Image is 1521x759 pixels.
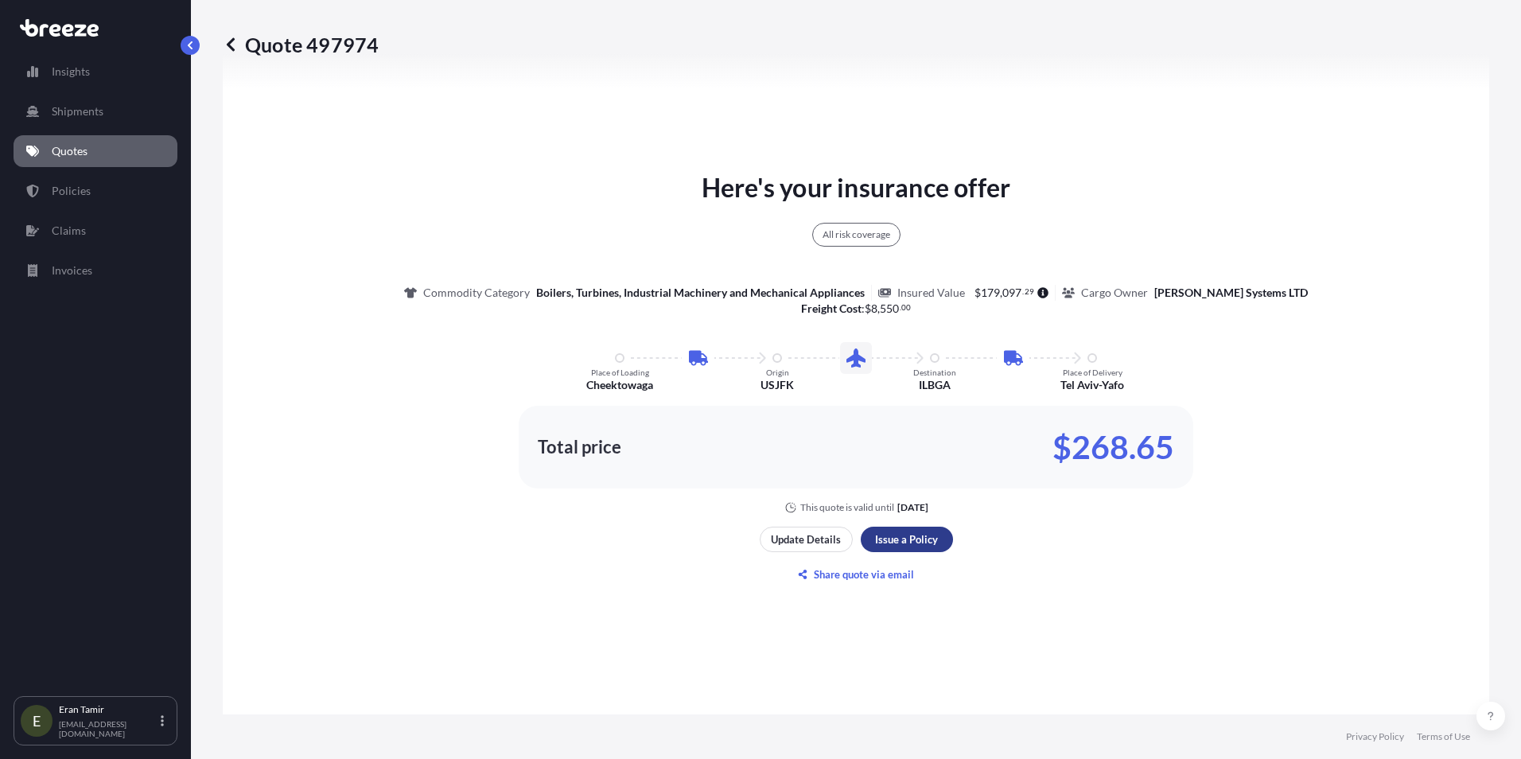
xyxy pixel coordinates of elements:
a: Privacy Policy [1346,730,1404,743]
span: $ [974,287,981,298]
button: Issue a Policy [861,527,953,552]
a: Terms of Use [1417,730,1470,743]
span: . [900,305,901,310]
p: Place of Loading [591,368,649,377]
span: 097 [1002,287,1021,298]
b: Freight Cost [801,302,862,315]
button: Update Details [760,527,853,552]
span: 8 [871,303,877,314]
p: Origin [766,368,789,377]
a: Invoices [14,255,177,286]
a: Claims [14,215,177,247]
p: $268.65 [1052,434,1174,460]
span: $ [865,303,871,314]
p: Here's your insurance offer [702,169,1010,207]
a: Shipments [14,95,177,127]
p: Eran Tamir [59,703,158,716]
p: Quotes [52,143,88,159]
p: ILBGA [919,377,951,393]
p: Tel Aviv-Yafo [1060,377,1124,393]
p: Shipments [52,103,103,119]
span: , [877,303,880,314]
p: [PERSON_NAME] Systems LTD [1154,285,1308,301]
p: Policies [52,183,91,199]
p: Invoices [52,263,92,278]
p: Insights [52,64,90,80]
p: Commodity Category [423,285,530,301]
span: E [33,713,41,729]
p: USJFK [760,377,794,393]
span: 29 [1025,289,1034,294]
p: Update Details [771,531,841,547]
p: Boilers, Turbines, Industrial Machinery and Mechanical Appliances [536,285,865,301]
p: This quote is valid until [800,501,894,514]
p: Total price [538,439,621,455]
span: 179 [981,287,1000,298]
p: : [801,301,912,317]
span: 550 [880,303,899,314]
a: Quotes [14,135,177,167]
button: Share quote via email [760,562,953,587]
p: Quote 497974 [223,32,379,57]
div: All risk coverage [812,223,901,247]
p: Cheektowaga [586,377,653,393]
a: Insights [14,56,177,88]
a: Policies [14,175,177,207]
p: Place of Delivery [1063,368,1122,377]
span: , [1000,287,1002,298]
p: Insured Value [897,285,965,301]
p: Claims [52,223,86,239]
span: . [1022,289,1024,294]
p: Share quote via email [814,566,914,582]
p: Cargo Owner [1081,285,1148,301]
p: Issue a Policy [875,531,938,547]
p: [DATE] [897,501,928,514]
p: Destination [913,368,956,377]
p: [EMAIL_ADDRESS][DOMAIN_NAME] [59,719,158,738]
span: 00 [901,305,911,310]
